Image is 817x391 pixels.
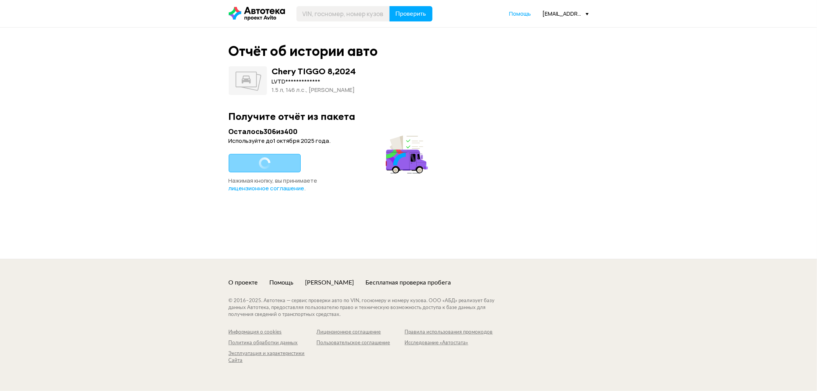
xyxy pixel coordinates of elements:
a: Лицензионное соглашение [317,329,405,336]
input: VIN, госномер, номер кузова [296,6,390,21]
a: Правила использования промокодов [405,329,493,336]
span: Помощь [509,10,531,17]
span: лицензионное соглашение [229,184,305,192]
a: лицензионное соглашение [229,185,305,192]
div: Chery TIGGO 8 , 2024 [272,66,356,76]
a: Бесплатная проверка пробега [366,278,451,287]
div: [EMAIL_ADDRESS][DOMAIN_NAME] [543,10,589,17]
a: Помощь [509,10,531,18]
a: Эксплуатация и характеристики Сайта [229,350,317,364]
a: Исследование «Автостата» [405,340,493,347]
div: © 2016– 2025 . Автотека — сервис проверки авто по VIN, госномеру и номеру кузова. ООО «АБД» реали... [229,298,510,318]
a: Политика обработки данных [229,340,317,347]
div: Получите отчёт из пакета [229,110,589,122]
a: Информация о cookies [229,329,317,336]
a: [PERSON_NAME] [305,278,354,287]
div: Используйте до 1 октября 2025 года . [229,137,430,145]
div: 1.5 л, 146 л.c., [PERSON_NAME] [272,86,356,94]
a: Пользовательское соглашение [317,340,405,347]
a: Помощь [270,278,294,287]
a: О проекте [229,278,258,287]
span: Нажимая кнопку, вы принимаете . [229,177,318,192]
div: Осталось 306 из 400 [229,127,430,136]
button: Проверить [390,6,432,21]
div: Отчёт об истории авто [229,43,378,59]
span: Проверить [396,11,426,17]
